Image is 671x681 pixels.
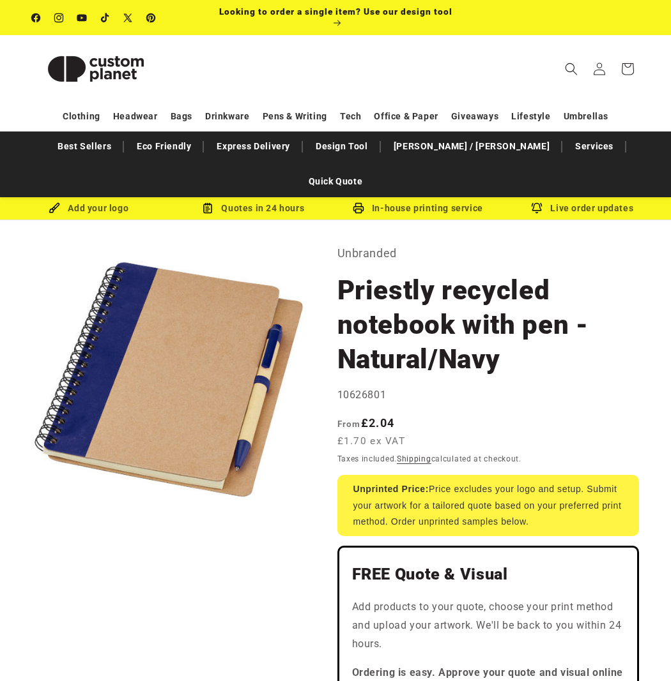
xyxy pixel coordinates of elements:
[302,170,369,193] a: Quick Quote
[337,434,406,449] span: £1.70 ex VAT
[51,135,118,158] a: Best Sellers
[263,105,327,128] a: Pens & Writing
[337,243,640,264] p: Unbranded
[352,598,625,653] p: Add products to your quote, choose your print method and upload your artwork. We'll be back to yo...
[6,200,171,216] div: Add your logo
[500,200,665,216] div: Live order updates
[32,40,160,98] img: Custom Planet
[309,135,374,158] a: Design Tool
[337,475,640,536] div: Price excludes your logo and setup. Submit your artwork for a tailored quote based on your prefer...
[337,419,361,429] span: From
[569,135,620,158] a: Services
[337,273,640,377] h1: Priestly recycled notebook with pen - Natural/Navy
[113,105,158,128] a: Headwear
[171,200,336,216] div: Quotes in 24 hours
[374,105,438,128] a: Office & Paper
[564,105,608,128] a: Umbrellas
[511,105,550,128] a: Lifestyle
[337,389,387,401] span: 10626801
[210,135,297,158] a: Express Delivery
[353,484,429,494] strong: Unprinted Price:
[205,105,249,128] a: Drinkware
[130,135,197,158] a: Eco Friendly
[219,6,452,17] span: Looking to order a single item? Use our design tool
[387,135,556,158] a: [PERSON_NAME] / [PERSON_NAME]
[607,620,671,681] iframe: Chat Widget
[353,202,364,214] img: In-house printing
[202,202,213,214] img: Order Updates Icon
[171,105,192,128] a: Bags
[340,105,361,128] a: Tech
[352,564,625,585] h2: FREE Quote & Visual
[335,200,500,216] div: In-house printing service
[397,454,431,463] a: Shipping
[557,55,585,83] summary: Search
[63,105,100,128] a: Clothing
[32,243,305,516] media-gallery: Gallery Viewer
[27,35,165,102] a: Custom Planet
[337,416,395,430] strong: £2.04
[451,105,498,128] a: Giveaways
[49,202,60,214] img: Brush Icon
[337,453,640,465] div: Taxes included. calculated at checkout.
[531,202,543,214] img: Order updates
